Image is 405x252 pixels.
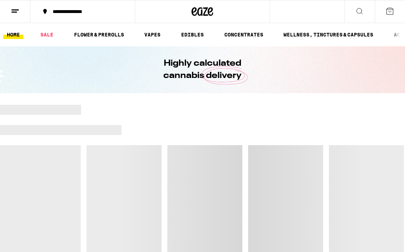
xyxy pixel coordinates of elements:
a: CONCENTRATES [221,30,267,39]
a: WELLNESS, TINCTURES & CAPSULES [280,30,377,39]
a: FLOWER & PREROLLS [70,30,128,39]
a: VAPES [141,30,164,39]
a: HOME [3,30,23,39]
h1: Highly calculated cannabis delivery [143,57,262,82]
a: EDIBLES [177,30,207,39]
a: SALE [37,30,57,39]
